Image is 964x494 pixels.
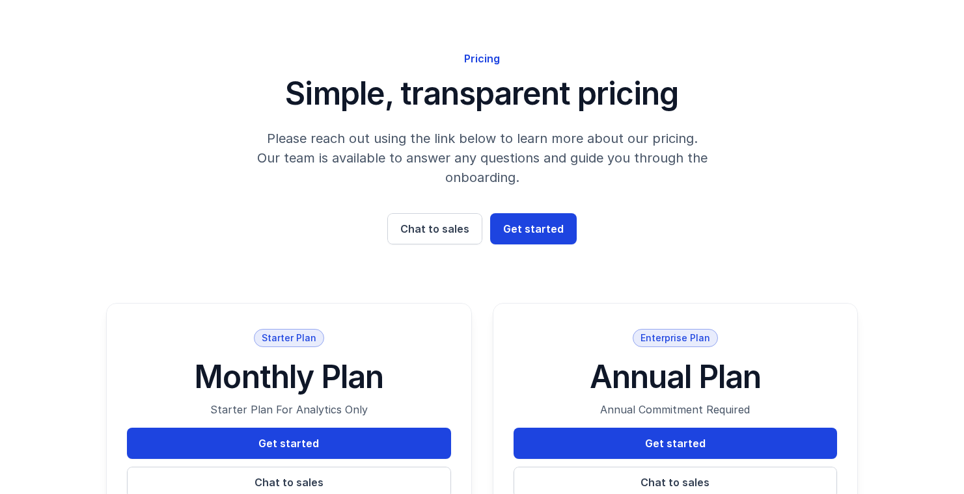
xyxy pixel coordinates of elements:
a: Chat to sales [387,213,482,244]
p: Starter Plan [262,331,316,344]
p: Chat to sales [255,474,324,490]
p: Simple, transparent pricing [170,74,795,113]
p: Chat to sales [640,474,709,490]
a: Get started [127,428,451,459]
p: Please reach out using the link below to learn more about our pricing. Our team is available to a... [232,129,732,187]
p: Annual Plan [571,357,779,396]
p: Pricing [170,51,795,66]
div: Profile image for adeola [26,21,52,47]
p: Let us know if you have any questions! [26,114,234,159]
span: Messages [173,438,218,447]
p: Starter Plan For Analytics Only [185,402,393,417]
p: Get started [645,435,706,451]
div: Close [224,21,247,44]
a: Get started [514,428,838,459]
span: Home [50,438,79,447]
p: Get started [258,435,319,451]
a: Get started [490,213,577,244]
p: Get started [503,221,564,237]
p: Enterprise Plan [640,331,710,344]
p: Hi there 👋 [26,92,234,114]
p: Monthly Plan [185,357,393,396]
p: Chat to sales [400,221,469,237]
p: Annual Commitment Required [571,402,779,417]
button: Messages [130,406,260,458]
